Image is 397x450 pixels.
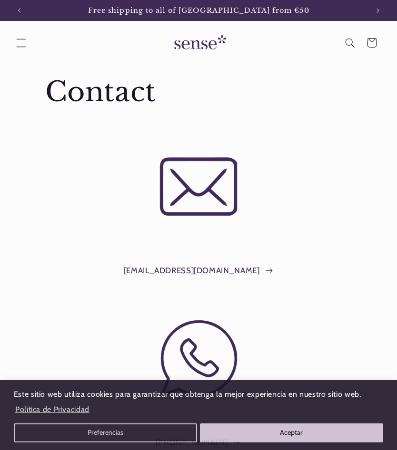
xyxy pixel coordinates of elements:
[200,423,384,442] button: Aceptar
[124,264,273,278] a: [EMAIL_ADDRESS][DOMAIN_NAME]
[10,32,32,54] summary: Menu
[45,75,352,110] h1: Contact
[30,1,367,20] div: Announcement
[163,29,234,57] img: Sense
[14,423,198,442] button: Preferencias
[159,26,238,60] a: Sense
[14,390,361,399] span: Este sitio web utiliza cookies para garantizar que obtenga la mejor experiencia en nuestro sitio ...
[339,32,361,54] summary: Search
[88,6,309,15] span: Free shipping to all of [GEOGRAPHIC_DATA] from €50
[14,401,91,418] a: Política de Privacidad (opens in a new tab)
[30,1,367,20] div: 2 of 2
